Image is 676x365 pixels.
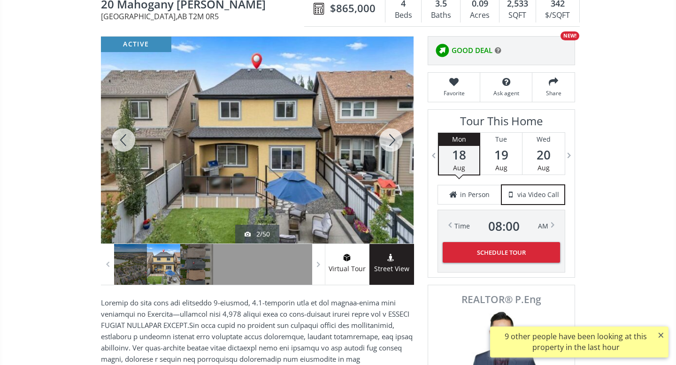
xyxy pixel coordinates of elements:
span: GOOD DEAL [452,46,492,55]
div: 20 Mahogany Heath SE Calgary, AB T2M 0R5 - Photo 2 of 50 [101,37,414,243]
img: virtual tour icon [342,254,352,261]
a: virtual tour iconVirtual Tour [325,244,369,285]
span: Favorite [433,89,475,97]
span: Virtual Tour [325,264,369,274]
img: rating icon [433,41,452,60]
span: Share [537,89,570,97]
div: Baths [426,8,455,23]
span: Aug [538,163,550,172]
div: Acres [465,8,494,23]
div: NEW! [561,31,579,40]
span: 18 [439,148,479,161]
span: Street View [369,264,414,274]
span: in Person [460,190,490,199]
div: Mon [439,133,479,146]
div: Tue [480,133,522,146]
button: Schedule Tour [443,242,560,263]
div: 9 other people have been looking at this property in the last hour [495,331,657,353]
div: Time AM [454,220,548,233]
div: $/SQFT [541,8,575,23]
span: Aug [495,163,507,172]
span: Ask agent [485,89,527,97]
div: 2/50 [245,229,270,239]
span: Aug [453,163,465,172]
span: 20 [522,148,565,161]
div: SQFT [504,8,531,23]
div: active [101,37,171,52]
span: [GEOGRAPHIC_DATA] , AB T2M 0R5 [101,13,309,20]
span: 19 [480,148,522,161]
span: via Video Call [517,190,559,199]
div: Wed [522,133,565,146]
span: REALTOR® P.Eng [438,295,564,304]
span: 08 : 00 [488,220,520,233]
div: Beds [390,8,416,23]
button: × [653,327,668,343]
h3: Tour This Home [438,114,565,132]
span: $865,000 [330,1,376,15]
